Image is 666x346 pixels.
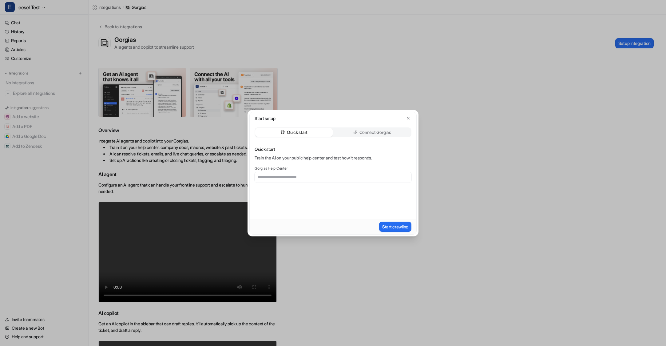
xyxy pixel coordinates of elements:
[255,115,276,122] p: Start setup
[255,166,411,171] label: Gorgias Help Center
[379,222,411,232] button: Start crawling
[255,155,411,161] p: Train the AI on your public help center and test how it responds.
[255,146,411,152] p: Quick start
[359,129,391,135] p: Connect Gorgias
[287,129,307,135] p: Quick start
